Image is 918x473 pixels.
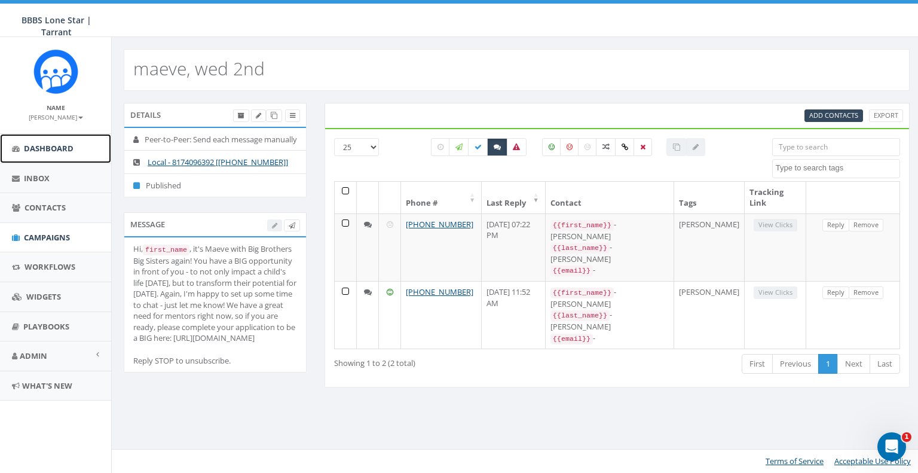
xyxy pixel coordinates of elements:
a: Last [870,354,900,374]
input: Type to search [772,138,900,156]
th: Phone #: activate to sort column ascending [401,182,482,213]
code: {{first_name}} [550,220,614,231]
a: [PHONE_NUMBER] [406,286,473,297]
a: 1 [818,354,838,374]
code: {{email}} [550,266,593,276]
div: Message [124,212,307,236]
code: {{first_name}} [550,288,614,298]
span: Add Contacts [809,111,858,120]
span: Send Test Message [289,221,295,230]
a: Remove [849,286,883,299]
label: Positive [542,138,561,156]
code: {{last_name}} [550,243,610,254]
div: - [PERSON_NAME] [550,286,669,309]
label: Removed [634,138,652,156]
label: Link Clicked [615,138,635,156]
label: Negative [560,138,579,156]
span: Widgets [26,291,61,302]
a: First [742,354,773,374]
li: Peer-to-Peer: Send each message manually [124,128,306,151]
a: Local - 8174096392 [[PHONE_NUMBER]] [148,157,288,167]
i: Peer-to-Peer [133,136,145,144]
a: Terms of Service [766,456,824,466]
code: {{email}} [550,334,593,344]
label: Neutral [578,138,597,156]
label: Delivered [468,138,488,156]
div: Showing 1 to 2 (2 total) [334,353,559,369]
span: BBBS Lone Star | Tarrant [22,14,91,38]
span: Archive Campaign [238,111,244,120]
span: Admin [20,350,47,361]
small: [PERSON_NAME] [29,113,83,121]
div: Hi, , it's Maeve with Big Brothers Big Sisters again! You have a BIG opportunity in front of you ... [133,243,297,366]
i: Published [133,182,146,190]
div: - [PERSON_NAME] [550,309,669,332]
a: Reply [822,219,849,231]
code: first_name [143,245,189,255]
a: Reply [822,286,849,299]
td: [PERSON_NAME] [674,281,745,349]
span: What's New [22,380,72,391]
span: Workflows [25,261,75,272]
div: - [550,264,669,276]
span: Dashboard [24,143,74,154]
span: Inbox [24,173,50,184]
span: View Campaign Delivery Statistics [290,111,295,120]
a: [PERSON_NAME] [29,111,83,122]
div: - [PERSON_NAME] [550,219,669,242]
h2: maeve, wed 2nd [133,59,265,78]
li: Published [124,173,306,197]
a: Export [869,109,903,122]
th: Last Reply: activate to sort column ascending [482,182,546,213]
label: Mixed [596,138,616,156]
td: [DATE] 07:22 PM [482,213,546,281]
span: Playbooks [23,321,69,332]
small: Name [47,103,65,112]
iframe: Intercom live chat [877,432,906,461]
label: Pending [431,138,450,156]
th: Contact [546,182,674,213]
label: Sending [449,138,469,156]
td: [PERSON_NAME] [674,213,745,281]
a: Acceptable Use Policy [834,456,911,466]
span: CSV files only [809,111,858,120]
label: Bounced [506,138,527,156]
img: Rally_Corp_Icon_1.png [33,49,78,94]
a: Remove [849,219,883,231]
a: Next [837,354,870,374]
code: {{last_name}} [550,310,610,321]
label: Replied [487,138,507,156]
span: Clone Campaign [271,111,277,120]
th: Tags [674,182,745,213]
th: Tracking Link [745,182,806,213]
div: Details [124,103,307,127]
span: Contacts [25,202,66,213]
a: [PHONE_NUMBER] [406,219,473,230]
span: Edit Campaign Title [256,111,261,120]
td: [DATE] 11:52 AM [482,281,546,349]
span: Campaigns [24,232,70,243]
a: Add Contacts [804,109,863,122]
span: 1 [902,432,911,442]
a: Previous [772,354,819,374]
div: - [PERSON_NAME] [550,242,669,264]
div: - [550,332,669,344]
textarea: Search [776,163,899,173]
